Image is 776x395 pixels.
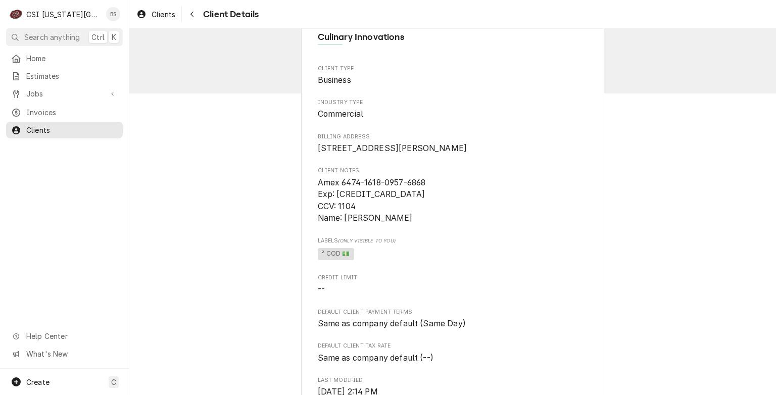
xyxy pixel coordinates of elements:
[106,7,120,21] div: Brent Seaba's Avatar
[318,108,588,120] span: Industry Type
[318,319,466,328] span: Same as company default (Same Day)
[318,342,588,364] div: Default Client Tax Rate
[318,318,588,330] span: Default Client Payment Terms
[6,28,123,46] button: Search anythingCtrlK
[111,377,116,387] span: C
[152,9,175,20] span: Clients
[318,98,588,120] div: Industry Type
[338,238,395,243] span: (Only Visible to You)
[200,8,259,21] span: Client Details
[184,6,200,22] button: Navigate back
[26,71,118,81] span: Estimates
[318,274,588,295] div: Credit Limit
[6,328,123,344] a: Go to Help Center
[318,167,588,175] span: Client Notes
[318,177,588,225] span: Client Notes
[26,349,117,359] span: What's New
[318,274,588,282] span: Credit Limit
[26,331,117,341] span: Help Center
[318,143,467,153] span: [STREET_ADDRESS][PERSON_NAME]
[318,284,325,294] span: --
[318,30,588,44] span: Name
[6,50,123,67] a: Home
[318,30,588,52] div: Client Information
[26,53,118,64] span: Home
[6,122,123,138] a: Clients
[318,75,351,85] span: Business
[318,74,588,86] span: Client Type
[318,167,588,224] div: Client Notes
[9,7,23,21] div: CSI Kansas City's Avatar
[6,104,123,121] a: Invoices
[318,133,588,155] div: Billing Address
[318,283,588,295] span: Credit Limit
[6,68,123,84] a: Estimates
[26,107,118,118] span: Invoices
[318,109,364,119] span: Commercial
[318,353,433,363] span: Same as company default (--)
[26,125,118,135] span: Clients
[318,342,588,350] span: Default Client Tax Rate
[318,248,354,260] span: ² COD 💵
[318,178,426,223] span: Amex 6474-1618-0957-6868 Exp: [CREDIT_CARD_DATA] CCV: 1104 Name: [PERSON_NAME]
[318,308,588,316] span: Default Client Payment Terms
[91,32,105,42] span: Ctrl
[26,9,101,20] div: CSI [US_STATE][GEOGRAPHIC_DATA]
[112,32,116,42] span: K
[318,237,588,245] span: Labels
[6,345,123,362] a: Go to What's New
[318,246,588,262] span: [object Object]
[318,376,588,384] span: Last Modified
[318,65,588,73] span: Client Type
[106,7,120,21] div: BS
[318,308,588,330] div: Default Client Payment Terms
[318,133,588,141] span: Billing Address
[132,6,179,23] a: Clients
[318,237,588,262] div: [object Object]
[318,98,588,107] span: Industry Type
[318,142,588,155] span: Billing Address
[6,85,123,102] a: Go to Jobs
[26,378,50,386] span: Create
[318,352,588,364] span: Default Client Tax Rate
[318,65,588,86] div: Client Type
[24,32,80,42] span: Search anything
[26,88,103,99] span: Jobs
[9,7,23,21] div: C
